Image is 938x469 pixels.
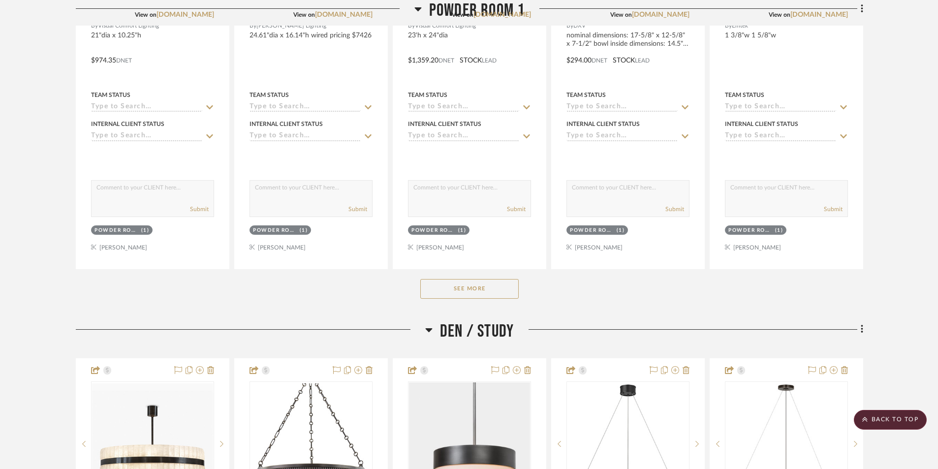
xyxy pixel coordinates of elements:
[411,227,456,234] div: Powder Room 1
[769,12,790,18] span: View on
[256,21,326,31] span: [PERSON_NAME] Lighting
[570,227,614,234] div: Powder Room 1
[250,21,256,31] span: By
[156,11,214,18] a: [DOMAIN_NAME]
[250,91,289,99] div: Team Status
[300,227,308,234] div: (1)
[440,321,514,342] span: Den / Study
[566,91,606,99] div: Team Status
[408,132,519,141] input: Type to Search…
[617,227,625,234] div: (1)
[452,12,473,18] span: View on
[732,21,748,31] span: Emtek
[91,132,202,141] input: Type to Search…
[473,11,531,18] a: [DOMAIN_NAME]
[573,21,586,31] span: DXV
[293,12,315,18] span: View on
[632,11,689,18] a: [DOMAIN_NAME]
[790,11,848,18] a: [DOMAIN_NAME]
[725,120,798,128] div: Internal Client Status
[348,205,367,214] button: Submit
[566,132,678,141] input: Type to Search…
[98,21,159,31] span: Visual Comfort Lighting
[420,279,519,299] button: See More
[728,227,773,234] div: Powder Room 1
[824,205,843,214] button: Submit
[91,91,130,99] div: Team Status
[610,12,632,18] span: View on
[725,91,764,99] div: Team Status
[94,227,139,234] div: Powder Room 1
[250,120,323,128] div: Internal Client Status
[725,21,732,31] span: By
[507,205,526,214] button: Submit
[250,103,361,112] input: Type to Search…
[725,132,836,141] input: Type to Search…
[315,11,373,18] a: [DOMAIN_NAME]
[566,21,573,31] span: By
[665,205,684,214] button: Submit
[566,120,640,128] div: Internal Client Status
[854,410,927,430] scroll-to-top-button: BACK TO TOP
[408,21,415,31] span: By
[141,227,150,234] div: (1)
[725,103,836,112] input: Type to Search…
[415,21,476,31] span: Visual Comfort Lighting
[91,120,164,128] div: Internal Client Status
[566,103,678,112] input: Type to Search…
[190,205,209,214] button: Submit
[458,227,467,234] div: (1)
[408,120,481,128] div: Internal Client Status
[250,132,361,141] input: Type to Search…
[408,91,447,99] div: Team Status
[775,227,783,234] div: (1)
[91,21,98,31] span: By
[91,103,202,112] input: Type to Search…
[135,12,156,18] span: View on
[253,227,297,234] div: Powder Room 1
[408,103,519,112] input: Type to Search…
